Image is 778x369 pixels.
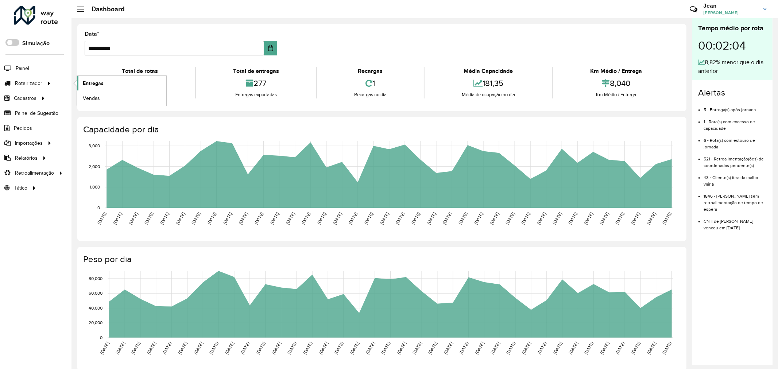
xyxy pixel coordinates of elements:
[555,75,677,91] div: 8,040
[90,185,100,190] text: 1,000
[89,291,102,296] text: 60,000
[255,341,266,355] text: [DATE]
[89,143,100,148] text: 3,000
[193,341,204,355] text: [DATE]
[238,211,248,225] text: [DATE]
[568,341,578,355] text: [DATE]
[159,211,170,225] text: [DATE]
[22,39,50,48] label: Simulação
[662,211,672,225] text: [DATE]
[536,211,547,225] text: [DATE]
[646,341,657,355] text: [DATE]
[285,211,295,225] text: [DATE]
[704,213,767,231] li: CNH de [PERSON_NAME] venceu em [DATE]
[583,211,594,225] text: [DATE]
[319,75,422,91] div: 1
[89,276,102,281] text: 80,000
[365,341,375,355] text: [DATE]
[646,211,657,225] text: [DATE]
[704,113,767,132] li: 1 - Rota(s) com excesso de capacidade
[662,341,672,355] text: [DATE]
[89,306,102,310] text: 40,000
[443,341,453,355] text: [DATE]
[316,211,327,225] text: [DATE]
[703,9,758,16] span: [PERSON_NAME]
[584,341,594,355] text: [DATE]
[318,341,329,355] text: [DATE]
[264,41,277,55] button: Choose Date
[615,341,626,355] text: [DATE]
[198,75,314,91] div: 277
[83,124,679,135] h4: Capacidade por dia
[396,341,407,355] text: [DATE]
[83,94,100,102] span: Vendas
[15,139,43,147] span: Importações
[599,341,610,355] text: [DATE]
[302,341,313,355] text: [DATE]
[555,67,677,75] div: Km Médio / Entrega
[15,169,54,177] span: Retroalimentação
[206,211,217,225] text: [DATE]
[521,341,532,355] text: [DATE]
[380,341,391,355] text: [DATE]
[599,211,609,225] text: [DATE]
[698,58,767,75] div: 8,82% menor que o dia anterior
[426,67,550,75] div: Média Capacidade
[14,94,36,102] span: Cadastros
[128,211,139,225] text: [DATE]
[704,132,767,150] li: 6 - Rota(s) com estouro de jornada
[698,88,767,98] h4: Alertas
[198,91,314,98] div: Entregas exportadas
[271,341,282,355] text: [DATE]
[162,341,172,355] text: [DATE]
[89,164,100,169] text: 2,000
[332,211,342,225] text: [DATE]
[412,341,422,355] text: [DATE]
[146,341,156,355] text: [DATE]
[269,211,280,225] text: [DATE]
[253,211,264,225] text: [DATE]
[704,101,767,113] li: 5 - Entrega(s) após jornada
[319,67,422,75] div: Recargas
[144,211,154,225] text: [DATE]
[224,341,235,355] text: [DATE]
[704,187,767,213] li: 1846 - [PERSON_NAME] sem retroalimentação de tempo de espera
[630,341,641,355] text: [DATE]
[287,341,297,355] text: [DATE]
[77,76,166,90] a: Entregas
[15,79,42,87] span: Roteirizador
[489,211,500,225] text: [DATE]
[86,67,193,75] div: Total de rotas
[442,211,453,225] text: [DATE]
[112,211,123,225] text: [DATE]
[209,341,219,355] text: [DATE]
[568,211,578,225] text: [DATE]
[97,211,107,225] text: [DATE]
[698,33,767,58] div: 00:02:04
[319,91,422,98] div: Recargas no dia
[703,2,758,9] h3: Jean
[77,91,166,105] a: Vendas
[537,341,547,355] text: [DATE]
[552,341,563,355] text: [DATE]
[240,341,250,355] text: [DATE]
[99,341,110,355] text: [DATE]
[395,211,406,225] text: [DATE]
[704,169,767,187] li: 43 - Cliente(s) fora da malha viária
[333,341,344,355] text: [DATE]
[426,211,437,225] text: [DATE]
[97,205,100,210] text: 0
[130,341,141,355] text: [DATE]
[505,211,515,225] text: [DATE]
[89,321,102,325] text: 20,000
[704,150,767,169] li: 521 - Retroalimentação(ões) de coordenadas pendente(s)
[458,341,469,355] text: [DATE]
[177,341,188,355] text: [DATE]
[474,341,485,355] text: [DATE]
[555,91,677,98] div: Km Médio / Entrega
[411,211,421,225] text: [DATE]
[85,30,99,38] label: Data
[363,211,374,225] text: [DATE]
[552,211,562,225] text: [DATE]
[15,109,58,117] span: Painel de Sugestão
